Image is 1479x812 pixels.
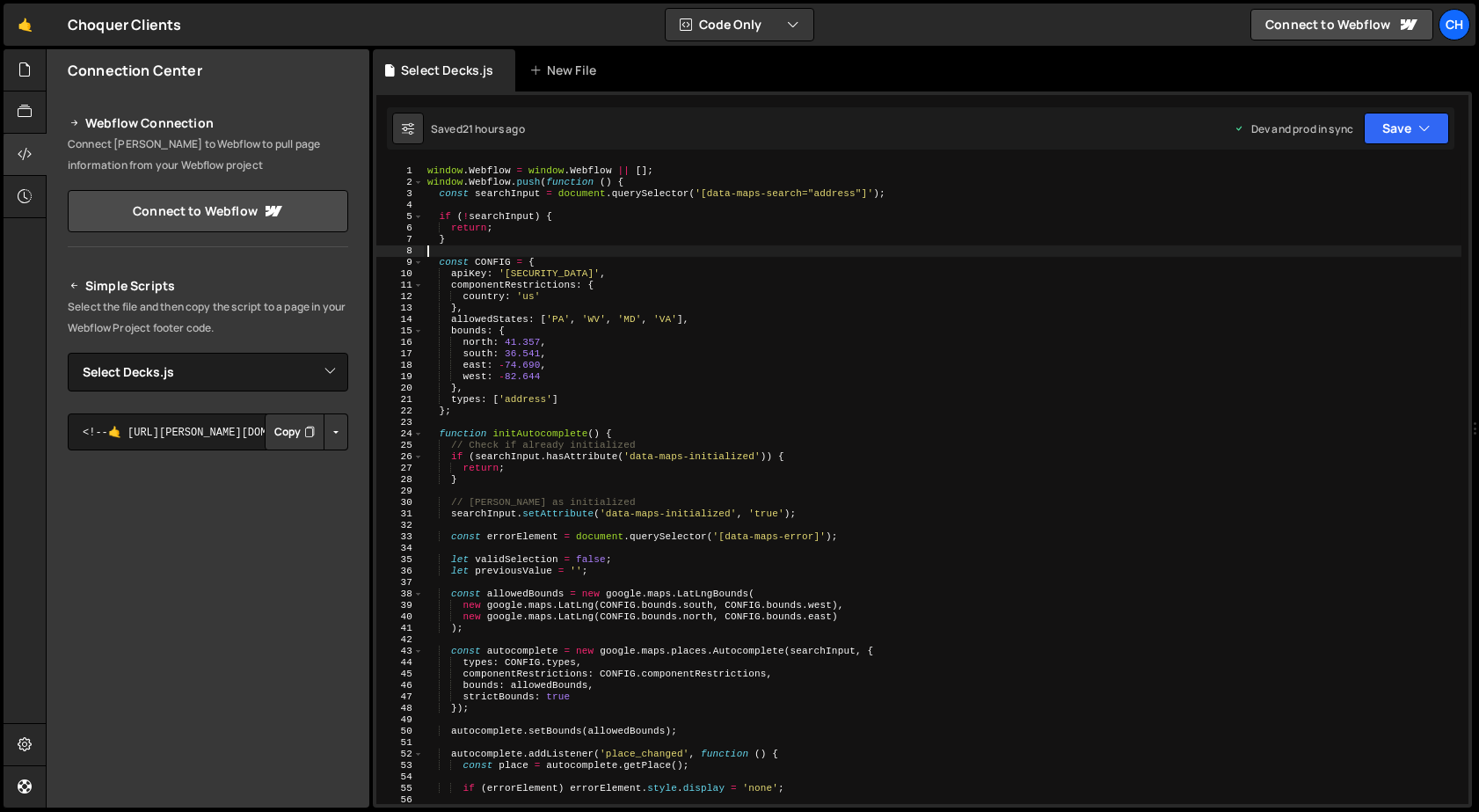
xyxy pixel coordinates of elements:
div: 26 [376,451,424,463]
div: 21 hours ago [463,121,525,136]
div: Choquer Clients [68,14,181,35]
h2: Simple Scripts [68,275,348,296]
div: 23 [376,417,424,428]
button: Copy [265,413,324,450]
iframe: YouTube video player [68,479,350,638]
div: 38 [376,589,424,600]
h2: Connection Center [68,61,202,80]
div: 44 [376,657,424,669]
p: Connect [PERSON_NAME] to Webflow to pull page information from your Webflow project [68,134,348,176]
div: 15 [376,326,424,337]
div: Select Decks.js [401,62,493,79]
div: 32 [376,520,424,531]
div: 2 [376,177,424,188]
div: 37 [376,577,424,589]
div: Saved [431,121,525,136]
div: 56 [376,794,424,806]
div: 41 [376,623,424,634]
div: 51 [376,737,424,749]
div: 21 [376,394,424,406]
div: 22 [376,406,424,417]
div: 25 [376,440,424,451]
div: 30 [376,497,424,508]
div: 9 [376,257,424,268]
div: 10 [376,268,424,280]
div: 14 [376,314,424,326]
div: Dev and prod in sync [1234,121,1353,136]
button: Code Only [666,9,813,40]
div: 19 [376,371,424,383]
div: 13 [376,303,424,314]
div: 40 [376,611,424,623]
div: 24 [376,428,424,440]
a: Ch [1439,9,1470,40]
div: 6 [376,223,424,234]
div: 43 [376,646,424,657]
div: 34 [376,543,424,554]
div: 33 [376,531,424,543]
div: 35 [376,554,424,566]
div: 7 [376,234,424,245]
div: 18 [376,360,424,371]
div: New File [529,62,603,79]
textarea: <!--🤙 [URL][PERSON_NAME][DOMAIN_NAME]> <script>document.addEventListener("DOMContentLoaded", func... [68,413,348,450]
div: 54 [376,772,424,783]
div: 12 [376,291,424,303]
div: 49 [376,714,424,726]
div: 45 [376,669,424,680]
div: 8 [376,245,424,257]
div: 20 [376,383,424,394]
div: 53 [376,760,424,772]
div: 17 [376,348,424,360]
div: 39 [376,600,424,611]
div: 11 [376,280,424,291]
div: 42 [376,634,424,646]
div: 5 [376,211,424,223]
div: 36 [376,566,424,577]
div: 46 [376,680,424,691]
button: Save [1364,113,1449,144]
div: 28 [376,474,424,486]
div: 4 [376,200,424,211]
div: 50 [376,726,424,737]
div: 29 [376,486,424,497]
div: Button group with nested dropdown [265,413,348,450]
div: 55 [376,783,424,794]
h2: Webflow Connection [68,113,348,134]
p: Select the file and then copy the script to a page in your Webflow Project footer code. [68,296,348,339]
div: 3 [376,188,424,200]
div: 1 [376,165,424,177]
a: 🤙 [4,4,47,46]
a: Connect to Webflow [1250,9,1433,40]
div: 16 [376,337,424,348]
div: 31 [376,508,424,520]
a: Connect to Webflow [68,190,348,232]
div: 47 [376,691,424,703]
div: 48 [376,703,424,714]
div: 52 [376,749,424,760]
div: 27 [376,463,424,474]
iframe: YouTube video player [68,649,350,808]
